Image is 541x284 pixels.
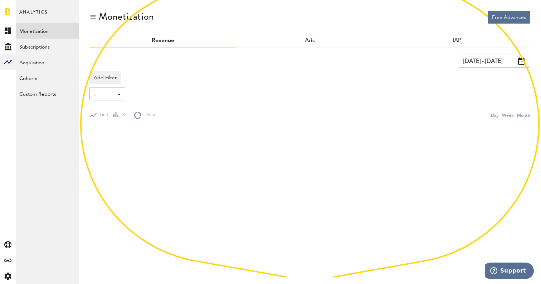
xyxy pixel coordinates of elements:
a: Subscriptions [16,39,79,54]
button: Add Filter [89,71,121,84]
a: Cohorts [16,70,79,86]
iframe: Opens a widget where you can find more information [485,263,534,280]
div: Week [502,111,513,119]
span: Donut [141,112,157,118]
span: Line [97,112,108,118]
div: Day [491,111,498,119]
div: Month [517,111,530,119]
span: Analytics [19,8,48,23]
a: Monetization [16,23,79,39]
a: Revenue [152,38,174,44]
button: Free Advances [488,11,530,24]
a: Acquisition [16,54,79,70]
span: Bar [119,112,129,118]
span: - [94,89,113,101]
a: IAP [453,38,461,44]
a: Custom Reports [16,86,79,101]
div: Monetization [99,11,154,22]
a: Ads [305,38,315,44]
